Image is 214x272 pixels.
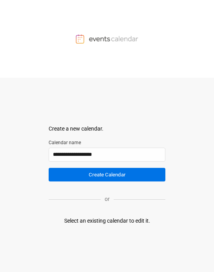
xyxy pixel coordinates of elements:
[49,125,165,133] div: Create a new calendar.
[101,195,114,203] p: or
[64,217,150,225] div: Select an existing calendar to edit it.
[49,139,165,146] label: Calendar name
[49,168,165,181] button: Create Calendar
[76,34,138,44] img: Events Calendar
